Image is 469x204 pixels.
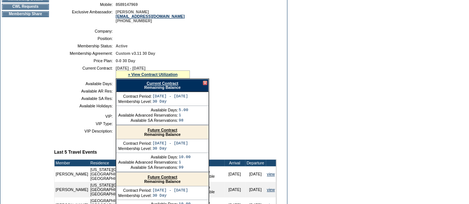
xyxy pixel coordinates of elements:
[116,126,208,139] div: Remaining Balance
[146,81,178,86] a: Current Contract
[54,150,97,155] b: Last 5 Travel Events
[57,36,113,41] td: Position:
[116,2,138,7] span: 8589147969
[152,146,188,151] td: 30 Day
[179,165,191,170] td: 99
[152,99,188,104] td: 30 Day
[57,104,113,108] td: Available Holidays:
[198,166,224,182] td: Space Available
[116,51,155,56] span: Custom v3.11 30 Day
[152,94,188,98] td: [DATE] - [DATE]
[179,113,188,117] td: 1
[118,118,178,123] td: Available SA Reservations:
[116,44,128,48] span: Active
[57,44,113,48] td: Membership Status:
[57,81,113,86] td: Available Days:
[89,160,198,166] td: Residence
[57,89,113,93] td: Available AR Res:
[179,118,188,123] td: 98
[198,182,224,197] td: Space Available
[57,129,113,133] td: VIP Description:
[224,160,245,166] td: Arrival
[116,79,209,92] div: Remaining Balance
[55,160,89,166] td: Member
[118,193,152,198] td: Membership Level:
[118,113,178,117] td: Available Advanced Reservations:
[2,4,49,10] td: CWL Requests
[118,141,152,146] td: Contract Period:
[128,72,178,77] a: » View Contract Utilization
[55,182,89,197] td: [PERSON_NAME]
[152,141,188,146] td: [DATE] - [DATE]
[152,193,188,198] td: 30 Day
[57,66,113,78] td: Current Contract:
[267,187,275,192] a: view
[148,175,177,179] a: Future Contract
[267,172,275,176] a: view
[118,160,178,164] td: Available Advanced Reservations:
[179,155,191,159] td: 10.00
[55,166,89,182] td: [PERSON_NAME]
[2,11,49,17] td: Membership Share
[57,2,113,7] td: Mobile:
[224,182,245,197] td: [DATE]
[118,146,152,151] td: Membership Level:
[118,155,178,159] td: Available Days:
[245,166,266,182] td: [DATE]
[148,128,177,132] a: Future Contract
[152,188,188,193] td: [DATE] - [DATE]
[179,160,191,164] td: 1
[118,94,152,98] td: Contract Period:
[198,160,224,166] td: Type
[116,66,145,70] span: [DATE] - [DATE]
[57,51,113,56] td: Membership Agreement:
[224,166,245,182] td: [DATE]
[116,10,185,23] span: [PERSON_NAME] [PHONE_NUMBER]
[57,96,113,101] td: Available SA Res:
[245,160,266,166] td: Departure
[89,182,198,197] td: [US_STATE][GEOGRAPHIC_DATA], [US_STATE][GEOGRAPHIC_DATA] [GEOGRAPHIC_DATA] 24B
[116,58,135,63] span: 0-0 30 Day
[57,29,113,33] td: Company:
[118,108,178,112] td: Available Days:
[116,14,185,19] a: [EMAIL_ADDRESS][DOMAIN_NAME]
[57,10,113,23] td: Exclusive Ambassador:
[179,108,188,112] td: 5.00
[245,182,266,197] td: [DATE]
[57,121,113,126] td: VIP Type:
[118,188,152,193] td: Contract Period:
[118,165,178,170] td: Available SA Reservations:
[118,99,152,104] td: Membership Level:
[89,166,198,182] td: [US_STATE][GEOGRAPHIC_DATA], [US_STATE][GEOGRAPHIC_DATA] [GEOGRAPHIC_DATA]
[57,58,113,63] td: Price Plan:
[116,173,208,186] div: Remaining Balance
[57,114,113,118] td: VIP:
